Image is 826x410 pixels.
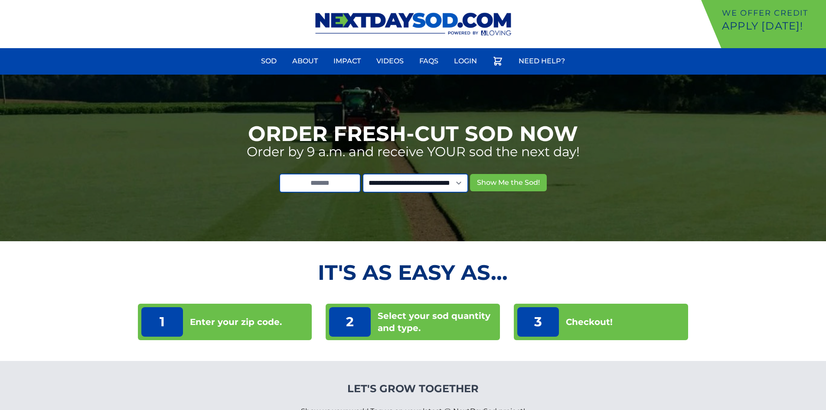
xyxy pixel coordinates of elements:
[248,123,578,144] h1: Order Fresh-Cut Sod Now
[138,262,689,283] h2: It's as Easy As...
[722,7,823,19] p: We offer Credit
[287,51,323,72] a: About
[449,51,482,72] a: Login
[566,316,613,328] p: Checkout!
[256,51,282,72] a: Sod
[329,307,371,337] p: 2
[141,307,183,337] p: 1
[190,316,282,328] p: Enter your zip code.
[328,51,366,72] a: Impact
[371,51,409,72] a: Videos
[378,310,496,334] p: Select your sod quantity and type.
[301,382,525,396] h4: Let's Grow Together
[470,174,547,191] button: Show Me the Sod!
[517,307,559,337] p: 3
[722,19,823,33] p: Apply [DATE]!
[513,51,570,72] a: Need Help?
[247,144,580,160] p: Order by 9 a.m. and receive YOUR sod the next day!
[414,51,444,72] a: FAQs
